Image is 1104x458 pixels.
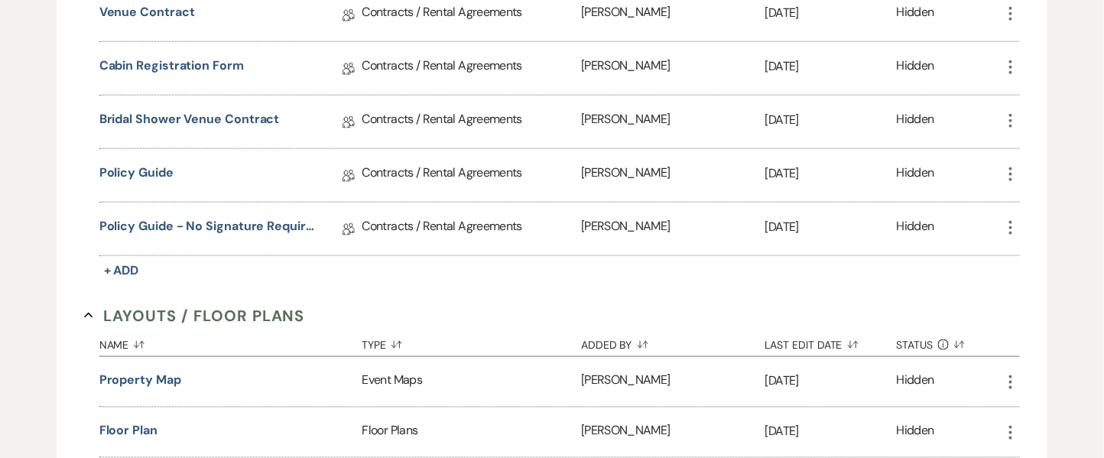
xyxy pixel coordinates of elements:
[897,164,934,187] div: Hidden
[99,110,280,134] a: Bridal Shower Venue Contract
[362,42,582,95] div: Contracts / Rental Agreements
[581,96,765,148] div: [PERSON_NAME]
[765,164,897,184] p: [DATE]
[897,339,934,350] span: Status
[581,42,765,95] div: [PERSON_NAME]
[581,408,765,457] div: [PERSON_NAME]
[765,372,897,391] p: [DATE]
[99,57,244,80] a: Cabin Registration Form
[99,422,157,440] button: Floor Plan
[362,408,582,457] div: Floor Plans
[104,262,139,278] span: + Add
[99,164,174,187] a: Policy Guide
[765,57,897,76] p: [DATE]
[897,422,934,443] div: Hidden
[765,422,897,442] p: [DATE]
[581,203,765,255] div: [PERSON_NAME]
[581,149,765,202] div: [PERSON_NAME]
[581,357,765,407] div: [PERSON_NAME]
[765,110,897,130] p: [DATE]
[99,327,362,356] button: Name
[84,304,305,327] button: Layouts / Floor Plans
[362,203,582,255] div: Contracts / Rental Agreements
[765,327,897,356] button: Last Edit Date
[897,372,934,392] div: Hidden
[362,149,582,202] div: Contracts / Rental Agreements
[362,327,582,356] button: Type
[897,57,934,80] div: Hidden
[99,3,195,27] a: Venue Contract
[897,327,1002,356] button: Status
[362,357,582,407] div: Event Maps
[765,3,897,23] p: [DATE]
[765,217,897,237] p: [DATE]
[99,217,317,241] a: Policy Guide - no signature required
[99,372,181,390] button: Property Map
[362,96,582,148] div: Contracts / Rental Agreements
[99,260,144,281] button: + Add
[897,217,934,241] div: Hidden
[581,327,765,356] button: Added By
[897,3,934,27] div: Hidden
[897,110,934,134] div: Hidden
